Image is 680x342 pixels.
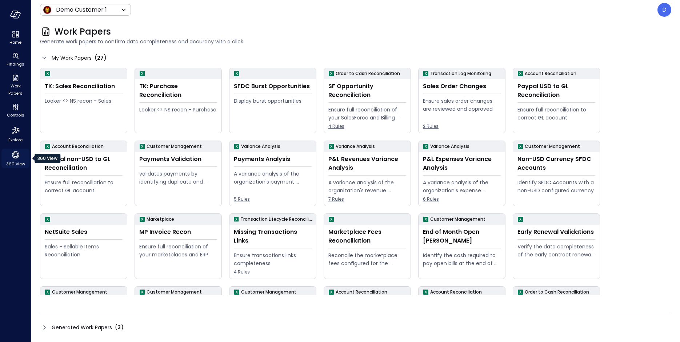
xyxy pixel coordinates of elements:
div: SF Opportunity Reconciliation [328,82,406,99]
p: D [662,5,667,14]
p: Customer Management [430,216,485,223]
div: Reconcile the marketplace fees configured for the Opportunity to the actual fees being paid [328,251,406,267]
div: 360 View [35,154,60,163]
div: Ensure full reconciliation to correct GL account [517,106,595,122]
p: Customer Management [147,288,202,296]
p: Marketplace [147,216,174,223]
div: Ensure full reconciliation to correct GL account [45,178,123,194]
div: Non-USD Currency SFDC Accounts [517,155,595,172]
div: Early Renewal Validations [517,228,595,236]
div: Looker <> NS recon - Purchase [139,106,217,114]
span: Explore [8,136,23,144]
div: Payments Validation [139,155,217,164]
div: Display burst opportunities [234,97,312,105]
span: 2 Rules [423,123,501,130]
p: Account Reconciliation [430,288,482,296]
div: Ensure full reconciliation of your marketplaces and ERP [139,243,217,259]
span: 3 [117,324,121,331]
div: MP Invoice Recon [139,228,217,236]
div: Payments Analysis [234,155,312,164]
div: 360 View [1,149,29,168]
div: ( ) [95,54,107,62]
div: Dudu [657,3,671,17]
div: Verify the data completeness of the early contract renewal process [517,243,595,259]
img: Icon [43,5,52,14]
div: Explore [1,124,29,144]
p: Account Reconciliation [52,143,104,150]
p: Variance Analysis [241,143,280,150]
div: Home [1,29,29,47]
span: Home [9,39,21,46]
p: Customer Management [241,288,296,296]
div: Sales Order Changes [423,82,501,91]
div: P&L Revenues Variance Analysis [328,155,406,172]
div: Ensure transactions links completeness [234,251,312,267]
div: Paypal non-USD to GL Reconciliation [45,155,123,172]
div: Ensure full reconciliation of your SalesForce and Billing system [328,106,406,122]
div: A variance analysis of the organization's revenue accounts [328,178,406,194]
span: 7 Rules [328,196,406,203]
div: P&L Expenses Variance Analysis [423,155,501,172]
div: End of Month Open [PERSON_NAME] [423,228,501,245]
p: Customer Management [147,143,202,150]
div: Work Papers [1,73,29,98]
div: A variance analysis of the organization's expense accounts [423,178,501,194]
div: Ensure sales order changes are reviewed and approved [423,97,501,113]
div: Findings [1,51,29,68]
div: Sales - Sellable Items Reconciliation [45,243,123,259]
div: SFDC Burst Opportunities [234,82,312,91]
span: Findings [7,60,24,68]
div: validates payments by identifying duplicate and erroneous entries. [139,170,217,186]
span: Controls [7,111,24,119]
span: 27 [97,54,104,62]
span: Work Papers [4,82,27,97]
span: Generated Work Papers [52,323,112,331]
p: Variance Analysis [430,143,469,150]
span: 5 Rules [234,196,312,203]
p: Variance Analysis [336,143,375,150]
span: 360 View [6,160,25,168]
div: Paypal USD to GL Reconciliation [517,82,595,99]
div: NetSuite Sales [45,228,123,236]
div: Looker <> NS recon - Sales [45,97,123,105]
span: 4 Rules [328,123,406,130]
div: Identify the cash required to pay open bills at the end of the month [423,251,501,267]
span: My Work Papers [52,54,92,62]
p: Customer Management [52,288,107,296]
p: Transaction Log Monitoring [430,70,491,77]
span: Generate work papers to confirm data completeness and accuracy with a click [40,38,671,46]
span: 6 Rules [423,196,501,203]
p: Order to Cash Reconciliation [336,70,400,77]
div: Marketplace Fees Reconciliation [328,228,406,245]
div: Controls [1,102,29,119]
p: Demo Customer 1 [56,5,107,14]
p: Account Reconciliation [525,70,576,77]
span: 4 Rules [234,268,312,276]
p: Order to Cash Reconciliation [525,288,589,296]
div: Missing Transactions Links [234,228,312,245]
p: Account Reconciliation [336,288,387,296]
span: Work Papers [55,26,111,38]
div: TK: Purchase Reconciliation [139,82,217,99]
div: Identify SFDC Accounts with a non-USD configured currency [517,178,595,194]
div: TK: Sales Reconciliation [45,82,123,91]
p: Transaction Lifecycle Reconciliation [240,216,313,223]
div: ( ) [115,323,124,332]
p: Customer Management [525,143,580,150]
div: A variance analysis of the organization's payment transactions [234,170,312,186]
